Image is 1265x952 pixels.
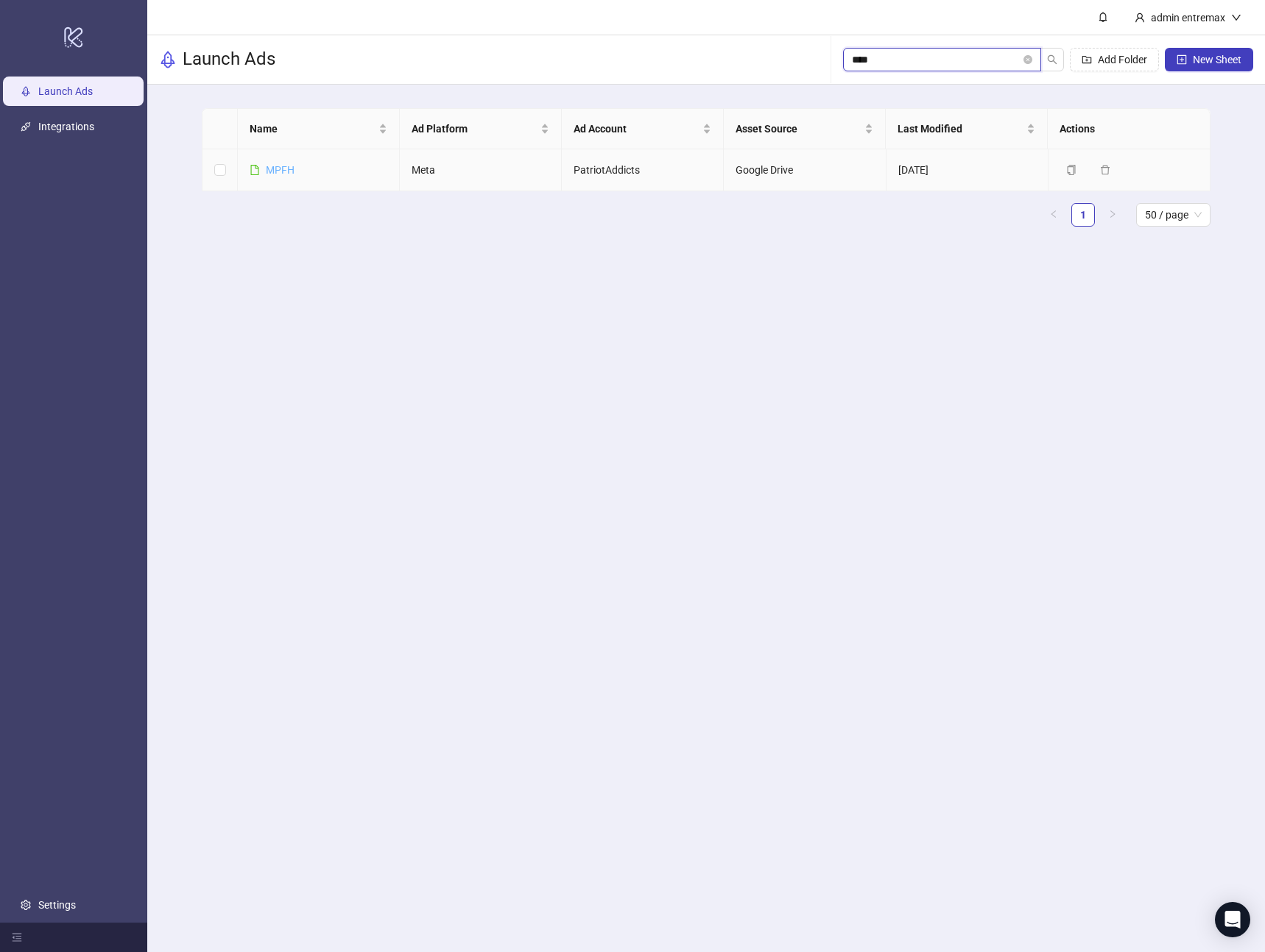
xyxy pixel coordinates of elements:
[736,121,861,137] span: Asset Source
[1135,13,1145,23] span: user
[183,48,275,71] h3: Launch Ads
[1098,54,1147,65] span: Add Folder
[562,109,724,149] th: Ad Account
[38,899,76,911] a: Settings
[1042,203,1065,227] li: Previous Page
[562,149,724,191] td: PatriotAddicts
[1136,203,1211,227] div: Page Size
[886,109,1048,149] th: Last Modified
[250,165,260,175] span: file
[412,121,538,137] span: Ad Platform
[400,149,562,191] td: Meta
[1177,54,1187,65] span: plus-square
[574,121,700,137] span: Ad Account
[1082,54,1092,65] span: folder-add
[1215,902,1250,937] div: Open Intercom Messenger
[1231,13,1241,23] span: down
[1101,203,1124,227] li: Next Page
[1047,54,1057,65] span: search
[38,85,93,97] a: Launch Ads
[38,121,94,132] a: Integrations
[238,109,400,149] th: Name
[1145,10,1231,26] div: admin entremax
[266,164,295,176] a: MPFH
[1042,203,1065,227] button: left
[1072,204,1094,226] a: 1
[1070,48,1159,71] button: Add Folder
[1101,203,1124,227] button: right
[1165,48,1253,71] button: New Sheet
[887,149,1049,191] td: [DATE]
[898,121,1023,137] span: Last Modified
[1071,203,1095,227] li: 1
[1100,165,1110,175] span: delete
[1066,165,1077,175] span: copy
[250,121,376,137] span: Name
[1049,210,1058,219] span: left
[724,109,886,149] th: Asset Source
[159,51,177,68] span: rocket
[1048,109,1210,149] th: Actions
[1193,54,1241,65] span: New Sheet
[1098,12,1108,22] span: bell
[1023,55,1032,64] button: close-circle
[12,932,22,942] span: menu-fold
[1108,210,1117,219] span: right
[724,149,886,191] td: Google Drive
[400,109,562,149] th: Ad Platform
[1145,204,1202,226] span: 50 / page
